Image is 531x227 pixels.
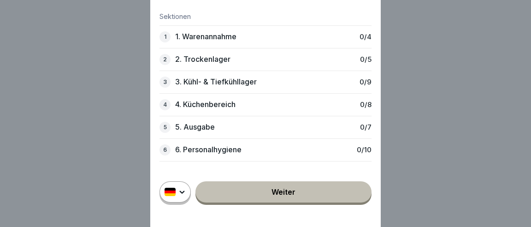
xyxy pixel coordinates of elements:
[360,33,372,41] p: 0 / 4
[175,145,242,154] p: 6. Personalhygiene
[195,181,372,203] a: Weiter
[175,55,230,64] p: 2. Trockenlager
[159,77,171,88] div: 3
[159,122,171,133] div: 5
[175,78,257,86] p: 3. Kühl- & Tiefkühllager
[360,55,372,64] p: 0 / 5
[360,78,372,86] p: 0 / 9
[159,12,372,21] p: Sektionen
[175,100,236,109] p: 4. Küchenbereich
[175,123,215,131] p: 5. Ausgabe
[360,101,372,109] p: 0 / 8
[159,31,171,42] div: 1
[159,54,171,65] div: 2
[165,188,176,196] img: de.svg
[159,99,171,110] div: 4
[357,146,372,154] p: 0 / 10
[159,144,171,155] div: 6
[360,123,372,131] p: 0 / 7
[175,32,236,41] p: 1. Warenannahme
